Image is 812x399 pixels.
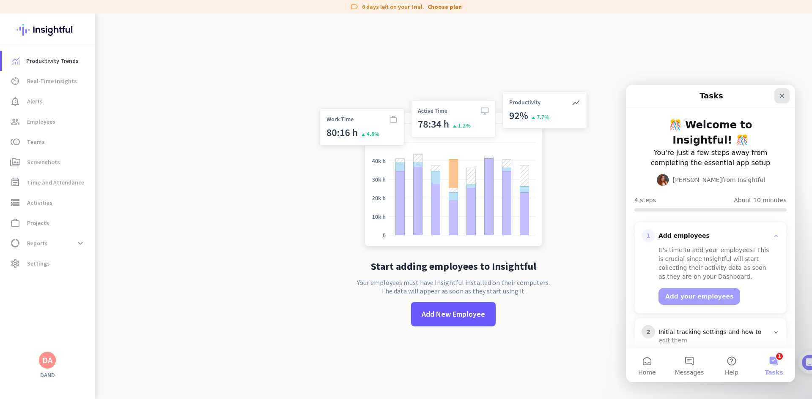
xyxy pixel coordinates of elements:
span: Settings [27,258,50,269]
i: toll [10,137,20,147]
i: settings [10,258,20,269]
a: av_timerReal-Time Insights [2,71,95,91]
img: menu-item [12,57,19,65]
span: Teams [27,137,45,147]
span: Activities [27,198,52,208]
a: menu-itemProductivity Trends [2,51,95,71]
a: Choose plan [428,3,462,11]
h2: Start adding employees to Insightful [371,261,536,271]
span: Real-Time Insights [27,76,77,86]
a: settingsSettings [2,253,95,274]
span: Time and Attendance [27,177,84,187]
button: Add New Employee [411,302,496,326]
a: data_usageReportsexpand_more [2,233,95,253]
span: Reports [27,238,48,248]
i: group [10,117,20,127]
iframe: Intercom live chat [626,85,795,382]
a: storageActivities [2,193,95,213]
i: data_usage [10,238,20,248]
a: notification_importantAlerts [2,91,95,111]
i: notification_important [10,96,20,106]
i: storage [10,198,20,208]
a: tollTeams [2,132,95,152]
span: Alerts [27,96,43,106]
span: Add New Employee [422,309,485,320]
span: Productivity Trends [26,56,79,66]
span: Employees [27,117,55,127]
a: work_outlineProjects [2,213,95,233]
i: av_timer [10,76,20,86]
button: expand_more [73,236,88,251]
span: Screenshots [27,157,60,167]
i: event_note [10,177,20,187]
i: label [350,3,359,11]
span: Projects [27,218,49,228]
a: event_noteTime and Attendance [2,172,95,193]
img: Insightful logo [16,14,78,46]
img: no-search-results [313,87,593,255]
p: Your employees must have Insightful installed on their computers. The data will appear as soon as... [357,278,550,295]
i: work_outline [10,218,20,228]
a: perm_mediaScreenshots [2,152,95,172]
div: DA [42,356,52,364]
a: groupEmployees [2,111,95,132]
i: perm_media [10,157,20,167]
